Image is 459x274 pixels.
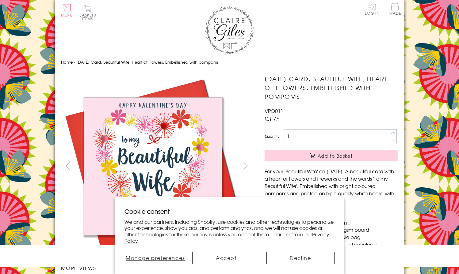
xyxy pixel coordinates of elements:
[365,3,380,15] a: Log In
[192,252,260,264] button: Accept
[124,252,186,264] button: Manage preferences
[61,264,253,272] h3: More views
[266,252,335,264] button: Decline
[265,107,283,114] span: VPO011
[252,74,436,258] img: Valentine's Day Card, Beautiful Wife, Heart of Flowers, Embellished with pompoms
[61,12,73,18] span: Menu
[239,159,252,173] button: next
[265,167,398,204] p: For your 'Beautiful Wife' on [DATE]. A beautiful card with a heart of flowers and fireworks and t...
[265,74,398,101] h1: [DATE] Card, Beautiful Wife, Heart of Flowers, Embellished with pompoms
[82,12,96,21] span: 0 items
[265,114,280,123] span: £3.75
[388,3,401,15] span: Trade
[61,59,73,65] a: Home
[61,159,75,173] button: prev
[79,5,96,21] button: Basket0 items
[61,74,245,258] img: Valentine's Day Card, Beautiful Wife, Heart of Flowers, Embellished with pompoms
[126,254,185,261] span: Manage preferences
[76,59,219,65] span: [DATE] Card, Beautiful Wife, Heart of Flowers, Embellished with pompoms
[265,150,398,161] button: Add to Basket
[124,207,335,216] h2: Cookie consent
[61,4,73,17] button: Menu
[74,59,75,65] span: ›
[265,133,279,139] label: Quantity
[124,219,335,244] p: We and our partners, including Shopify, use cookies and other technologies to personalize your ex...
[61,56,398,69] nav: breadcrumbs
[318,153,353,159] span: Add to Basket
[388,3,401,16] a: Trade
[205,6,254,54] img: Claire Giles Greetings Cards
[124,231,329,244] a: Privacy Policy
